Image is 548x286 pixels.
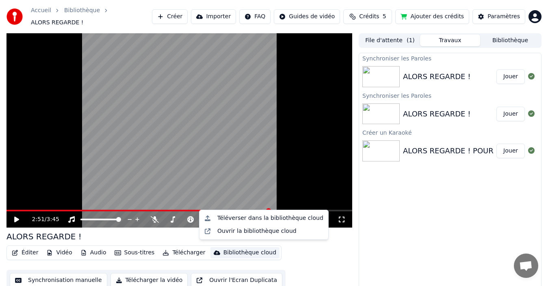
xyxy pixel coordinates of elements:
button: File d'attente [360,34,420,46]
button: Audio [77,247,110,258]
div: Bibliothèque cloud [223,249,276,257]
div: ALORS REGARDE ! [403,108,470,120]
button: Créer [152,9,188,24]
button: Éditer [9,247,41,258]
button: Importer [191,9,236,24]
img: youka [6,9,23,25]
span: ALORS REGARDE ! [31,19,83,27]
button: Travaux [420,34,480,46]
div: Synchroniser les Paroles [359,53,541,63]
div: Paramètres [487,13,520,21]
div: ALORS REGARDE ! [403,71,470,82]
div: Créer un Karaoké [359,127,541,137]
button: Bibliothèque [480,34,540,46]
button: Jouer [496,144,525,158]
button: Sous-titres [111,247,158,258]
button: Guides de vidéo [274,9,340,24]
span: Crédits [359,13,379,21]
a: Accueil [31,6,51,15]
button: Jouer [496,107,525,121]
button: Paramètres [472,9,525,24]
nav: breadcrumb [31,6,152,27]
span: 5 [383,13,386,21]
div: Ouvrir le chat [514,254,538,278]
div: Synchroniser les Paroles [359,90,541,100]
button: Ajouter des crédits [395,9,469,24]
div: ALORS REGARDE ! [6,231,82,242]
span: 3:45 [47,215,59,224]
div: / [32,215,51,224]
button: Jouer [496,69,525,84]
div: Ouvrir la bibliothèque cloud [217,227,297,235]
a: Bibliothèque [64,6,100,15]
button: Télécharger [159,247,208,258]
span: 2:51 [32,215,44,224]
div: Téléverser dans la bibliothèque cloud [217,214,323,222]
button: FAQ [239,9,271,24]
button: Crédits5 [343,9,392,24]
span: ( 1 ) [407,37,415,45]
button: Vidéo [43,247,75,258]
